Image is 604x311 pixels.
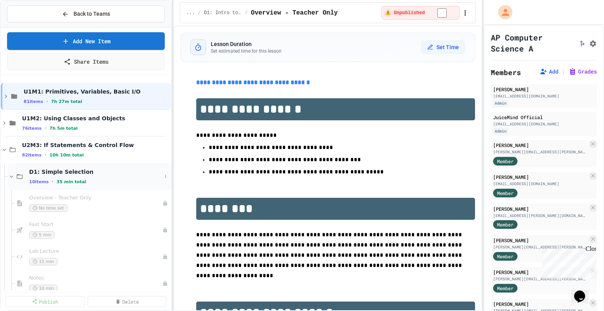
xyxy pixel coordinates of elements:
[497,253,514,260] span: Member
[29,258,57,265] span: 15 min
[569,68,597,75] button: Grades
[493,181,587,187] div: [EMAIL_ADDRESS][DOMAIN_NAME]
[578,38,586,48] button: Click to see fork details
[162,173,169,180] button: More options
[571,280,596,303] iframe: chat widget
[493,213,587,219] div: [EMAIL_ADDRESS][PERSON_NAME][DOMAIN_NAME]
[3,3,54,50] div: Chat with us now!Close
[211,40,282,48] h3: Lesson Duration
[491,32,575,54] h1: AP Computer Science A
[22,126,42,131] span: 76 items
[493,114,595,121] div: JuiceMind Official
[493,100,508,107] div: Admin
[162,254,168,259] div: Unpublished
[7,32,165,50] a: Add New Item
[29,285,57,292] span: 10 min
[245,10,248,16] span: /
[7,53,165,70] a: Share Items
[162,227,168,233] div: Unpublished
[493,149,587,155] div: [PERSON_NAME][EMAIL_ADDRESS][PERSON_NAME][DOMAIN_NAME]
[211,48,282,54] p: Set estimated time for this lesson
[493,86,595,93] div: [PERSON_NAME]
[493,205,587,212] div: [PERSON_NAME]
[497,190,514,197] span: Member
[29,221,162,228] span: Fast Start
[381,6,460,20] div: ⚠️ Students cannot see this content! Click the toggle to publish it and make it visible to your c...
[57,179,86,184] span: 35 min total
[493,269,587,276] div: [PERSON_NAME]
[45,125,46,131] span: •
[22,115,169,122] span: U1M2: Using Classes and Objects
[29,179,49,184] span: 10 items
[428,8,456,18] input: publish toggle
[497,221,514,228] span: Member
[29,248,162,255] span: Lab Lecture
[50,153,84,158] span: 10h 10m total
[493,237,587,244] div: [PERSON_NAME]
[50,126,78,131] span: 7h 5m total
[51,99,82,104] span: 7h 27m total
[198,10,201,16] span: /
[29,168,162,175] span: D1: Simple Selection
[24,99,43,104] span: 81 items
[46,98,48,105] span: •
[204,10,242,16] span: D1: Intro to APCSA
[22,142,169,149] span: U2M3: If Statements & Control Flow
[29,231,55,239] span: 5 min
[29,204,68,212] span: No time set
[7,6,165,22] button: Back to Teams
[493,276,587,282] div: [PERSON_NAME][EMAIL_ADDRESS][PERSON_NAME][DOMAIN_NAME]
[24,88,169,95] span: U1M1: Primitives, Variables, Basic I/O
[562,67,565,76] span: |
[29,195,162,201] span: Overview - Teacher Only
[6,296,85,307] a: Publish
[251,8,338,18] span: Overview - Teacher Only
[29,275,162,282] span: Notes
[490,3,514,21] div: My Account
[589,38,597,48] button: Assignment Settings
[52,179,53,185] span: •
[493,300,587,307] div: [PERSON_NAME]
[493,121,595,127] div: [EMAIL_ADDRESS][DOMAIN_NAME]
[493,128,508,134] div: Admin
[497,158,514,165] span: Member
[540,68,558,75] button: Add
[421,40,465,54] button: Set Time
[493,173,587,180] div: [PERSON_NAME]
[493,93,595,99] div: [EMAIL_ADDRESS][DOMAIN_NAME]
[74,10,110,18] span: Back to Teams
[162,201,168,206] div: Unpublished
[45,152,46,158] span: •
[539,245,596,279] iframe: chat widget
[493,244,587,250] div: [PERSON_NAME][EMAIL_ADDRESS][PERSON_NAME][DOMAIN_NAME]
[497,285,514,292] span: Member
[162,281,168,286] div: Unpublished
[491,67,521,78] h2: Members
[493,142,587,149] div: [PERSON_NAME]
[186,10,195,16] span: ...
[88,296,167,307] a: Delete
[22,153,42,158] span: 82 items
[385,10,425,16] span: ⚠️ Unpublished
